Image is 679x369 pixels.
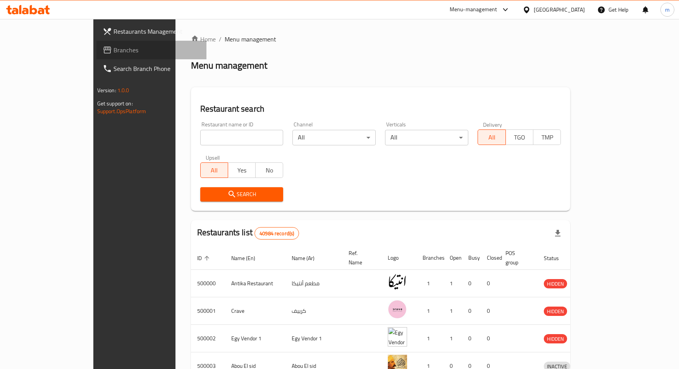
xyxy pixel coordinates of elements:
span: TMP [536,132,558,143]
td: 1 [443,325,462,352]
div: HIDDEN [544,307,567,316]
label: Delivery [483,122,502,127]
td: Egy Vendor 1 [225,325,285,352]
th: Closed [481,246,499,270]
td: 1 [416,270,443,297]
td: 0 [462,325,481,352]
span: POS group [505,248,528,267]
h2: Menu management [191,59,267,72]
span: No [259,165,280,176]
label: Upsell [206,155,220,160]
div: Menu-management [450,5,497,14]
button: All [200,162,228,178]
a: Branches [96,41,207,59]
span: TGO [509,132,530,143]
button: TGO [505,129,533,145]
td: 1 [443,270,462,297]
td: 0 [462,270,481,297]
span: HIDDEN [544,307,567,316]
td: 0 [481,270,499,297]
span: All [204,165,225,176]
span: 1.0.0 [117,85,129,95]
td: Egy Vendor 1 [285,325,342,352]
img: Crave [388,300,407,319]
div: Export file [548,224,567,243]
h2: Restaurants list [197,227,299,240]
span: HIDDEN [544,279,567,288]
button: Yes [228,162,256,178]
input: Search for restaurant name or ID.. [200,130,284,145]
th: Logo [382,246,416,270]
a: Search Branch Phone [96,59,207,78]
img: Antika Restaurant [388,272,407,291]
span: Ref. Name [349,248,372,267]
span: Get support on: [97,98,133,109]
span: Search Branch Phone [113,64,201,73]
span: Version: [97,85,116,95]
td: 0 [481,325,499,352]
span: All [481,132,502,143]
td: Antika Restaurant [225,270,285,297]
h2: Restaurant search [200,103,561,115]
span: Search [206,190,277,199]
button: Search [200,187,284,202]
span: Name (Ar) [292,253,325,263]
span: 40984 record(s) [255,230,299,237]
span: Status [544,253,569,263]
td: كرييف [285,297,342,325]
td: 1 [443,297,462,325]
li: / [219,34,222,44]
button: All [478,129,505,145]
span: Name (En) [231,253,265,263]
div: All [385,130,468,145]
nav: breadcrumb [191,34,571,44]
td: 500001 [191,297,225,325]
button: TMP [533,129,561,145]
span: ID [197,253,212,263]
td: مطعم أنتيكا [285,270,342,297]
div: [GEOGRAPHIC_DATA] [534,5,585,14]
td: Crave [225,297,285,325]
span: Branches [113,45,201,55]
td: 500002 [191,325,225,352]
td: 1 [416,325,443,352]
img: Egy Vendor 1 [388,327,407,347]
span: Restaurants Management [113,27,201,36]
div: Total records count [254,227,299,240]
th: Busy [462,246,481,270]
span: Menu management [225,34,276,44]
a: Support.OpsPlatform [97,106,146,116]
td: 1 [416,297,443,325]
td: 0 [462,297,481,325]
span: Yes [231,165,253,176]
span: m [665,5,670,14]
td: 0 [481,297,499,325]
span: HIDDEN [544,335,567,343]
div: All [292,130,376,145]
th: Open [443,246,462,270]
td: 500000 [191,270,225,297]
a: Restaurants Management [96,22,207,41]
th: Branches [416,246,443,270]
button: No [255,162,283,178]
